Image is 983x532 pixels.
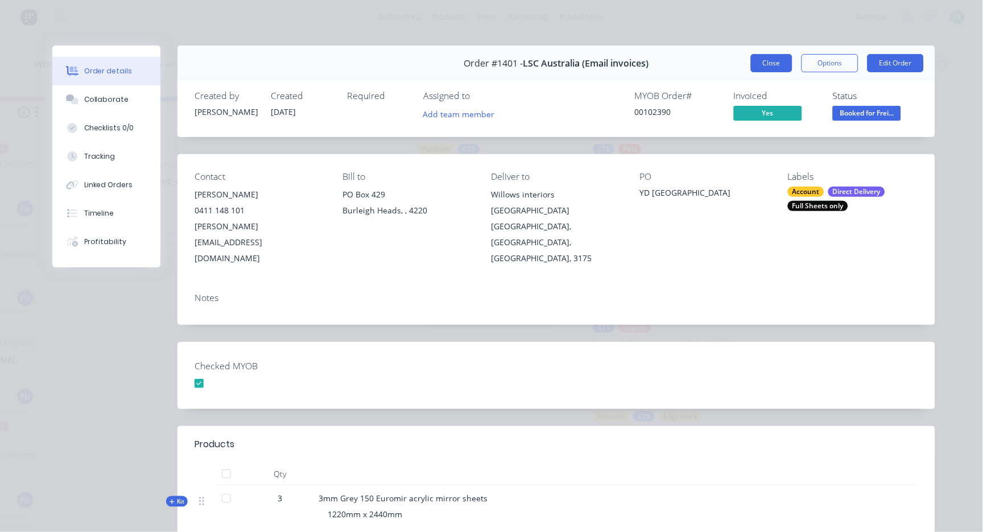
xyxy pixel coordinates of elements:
[52,85,160,114] button: Collaborate
[464,58,523,69] span: Order #1401 -
[278,492,282,504] span: 3
[246,463,314,485] div: Qty
[788,171,918,182] div: Labels
[328,509,402,520] span: 1220mm x 2440mm
[868,54,924,72] button: Edit Order
[84,123,134,133] div: Checklists 0/0
[195,187,325,266] div: [PERSON_NAME]0411 148 101[PERSON_NAME][EMAIL_ADDRESS][DOMAIN_NAME]
[523,58,649,69] span: LSC Australia (Email invoices)
[734,90,819,101] div: Invoiced
[84,66,133,76] div: Order details
[52,228,160,256] button: Profitability
[734,106,802,120] span: Yes
[343,187,473,223] div: PO Box 429Burleigh Heads, , 4220
[423,106,501,121] button: Add team member
[417,106,501,121] button: Add team member
[347,90,410,101] div: Required
[491,218,622,266] div: [GEOGRAPHIC_DATA], [GEOGRAPHIC_DATA], [GEOGRAPHIC_DATA], 3175
[271,106,296,117] span: [DATE]
[833,90,918,101] div: Status
[423,90,537,101] div: Assigned to
[170,497,184,506] span: Kit
[84,237,127,247] div: Profitability
[319,493,488,504] span: 3mm Grey 150 Euromir acrylic mirror sheets
[195,218,325,266] div: [PERSON_NAME][EMAIL_ADDRESS][DOMAIN_NAME]
[84,151,115,162] div: Tracking
[195,203,325,218] div: 0411 148 101
[195,438,234,451] div: Products
[639,187,770,203] div: YD [GEOGRAPHIC_DATA]
[166,496,188,507] div: Kit
[52,171,160,199] button: Linked Orders
[833,106,901,120] span: Booked for Frei...
[84,208,114,218] div: Timeline
[195,359,337,373] label: Checked MYOB
[828,187,885,197] div: Direct Delivery
[343,203,473,218] div: Burleigh Heads, , 4220
[52,114,160,142] button: Checklists 0/0
[271,90,333,101] div: Created
[788,187,824,197] div: Account
[802,54,858,72] button: Options
[491,171,622,182] div: Deliver to
[491,187,622,266] div: Willows interiors [GEOGRAPHIC_DATA][GEOGRAPHIC_DATA], [GEOGRAPHIC_DATA], [GEOGRAPHIC_DATA], 3175
[52,57,160,85] button: Order details
[635,90,720,101] div: MYOB Order #
[195,292,918,303] div: Notes
[788,201,848,211] div: Full Sheets only
[751,54,792,72] button: Close
[343,187,473,203] div: PO Box 429
[195,187,325,203] div: [PERSON_NAME]
[195,106,257,118] div: [PERSON_NAME]
[343,171,473,182] div: Bill to
[635,106,720,118] div: 00102390
[195,90,257,101] div: Created by
[84,94,129,105] div: Collaborate
[833,106,901,123] button: Booked for Frei...
[491,187,622,218] div: Willows interiors [GEOGRAPHIC_DATA]
[195,171,325,182] div: Contact
[52,199,160,228] button: Timeline
[639,171,770,182] div: PO
[84,180,133,190] div: Linked Orders
[52,142,160,171] button: Tracking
